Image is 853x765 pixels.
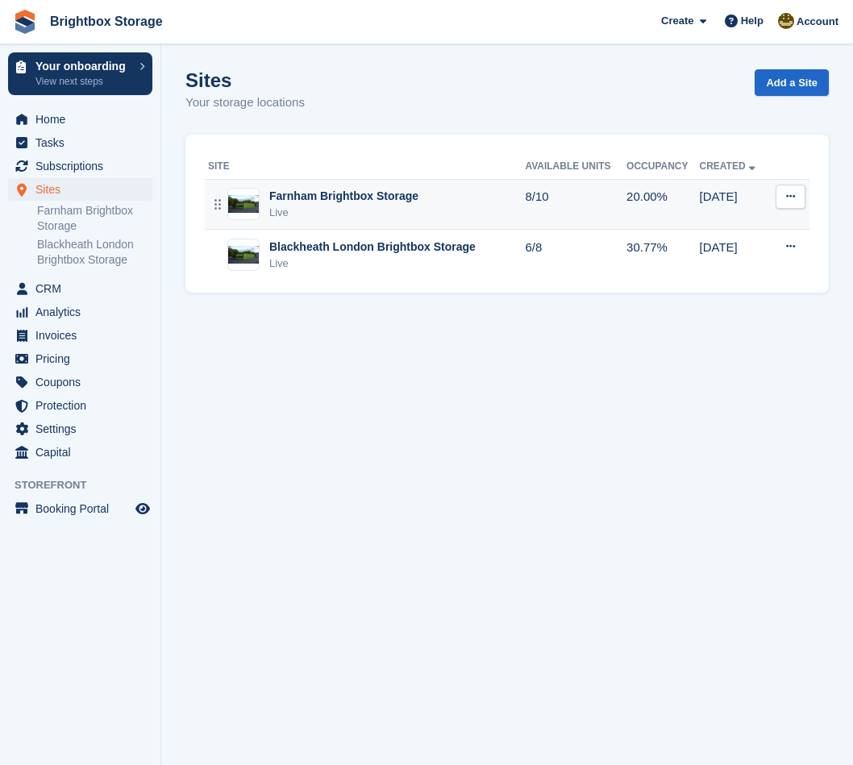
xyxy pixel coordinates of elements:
span: Analytics [35,301,132,323]
a: Blackheath London Brightbox Storage [37,237,152,268]
td: 6/8 [525,230,626,280]
a: menu [8,347,152,370]
span: Capital [35,441,132,464]
span: Home [35,108,132,131]
th: Site [205,154,525,180]
div: Blackheath London Brightbox Storage [269,239,476,256]
a: menu [8,131,152,154]
span: Sites [35,178,132,201]
span: Help [741,13,764,29]
a: Preview store [133,499,152,518]
span: Subscriptions [35,155,132,177]
a: Your onboarding View next steps [8,52,152,95]
a: Farnham Brightbox Storage [37,203,152,234]
td: 8/10 [525,179,626,230]
div: Live [269,205,418,221]
a: menu [8,441,152,464]
span: Booking Portal [35,497,132,520]
td: [DATE] [699,230,769,280]
a: menu [8,324,152,347]
a: menu [8,178,152,201]
span: Create [661,13,693,29]
a: menu [8,108,152,131]
div: Farnham Brightbox Storage [269,188,418,205]
h1: Sites [185,69,305,91]
img: Viki [778,13,794,29]
span: Account [797,14,838,30]
a: menu [8,418,152,440]
a: menu [8,371,152,393]
a: Created [699,160,758,172]
td: [DATE] [699,179,769,230]
div: Live [269,256,476,272]
span: Invoices [35,324,132,347]
th: Available Units [525,154,626,180]
span: Protection [35,394,132,417]
span: CRM [35,277,132,300]
p: Your storage locations [185,94,305,112]
p: Your onboarding [35,60,131,72]
img: Image of Farnham Brightbox Storage site [228,195,259,213]
a: menu [8,301,152,323]
img: stora-icon-8386f47178a22dfd0bd8f6a31ec36ba5ce8667c1dd55bd0f319d3a0aa187defe.svg [13,10,37,34]
a: menu [8,155,152,177]
p: View next steps [35,74,131,89]
span: Coupons [35,371,132,393]
a: Brightbox Storage [44,8,169,35]
span: Settings [35,418,132,440]
span: Pricing [35,347,132,370]
span: Storefront [15,477,160,493]
a: Add a Site [755,69,829,96]
span: Tasks [35,131,132,154]
a: menu [8,277,152,300]
td: 20.00% [626,179,699,230]
a: menu [8,497,152,520]
td: 30.77% [626,230,699,280]
a: menu [8,394,152,417]
img: Image of Blackheath London Brightbox Storage site [228,246,259,264]
th: Occupancy [626,154,699,180]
